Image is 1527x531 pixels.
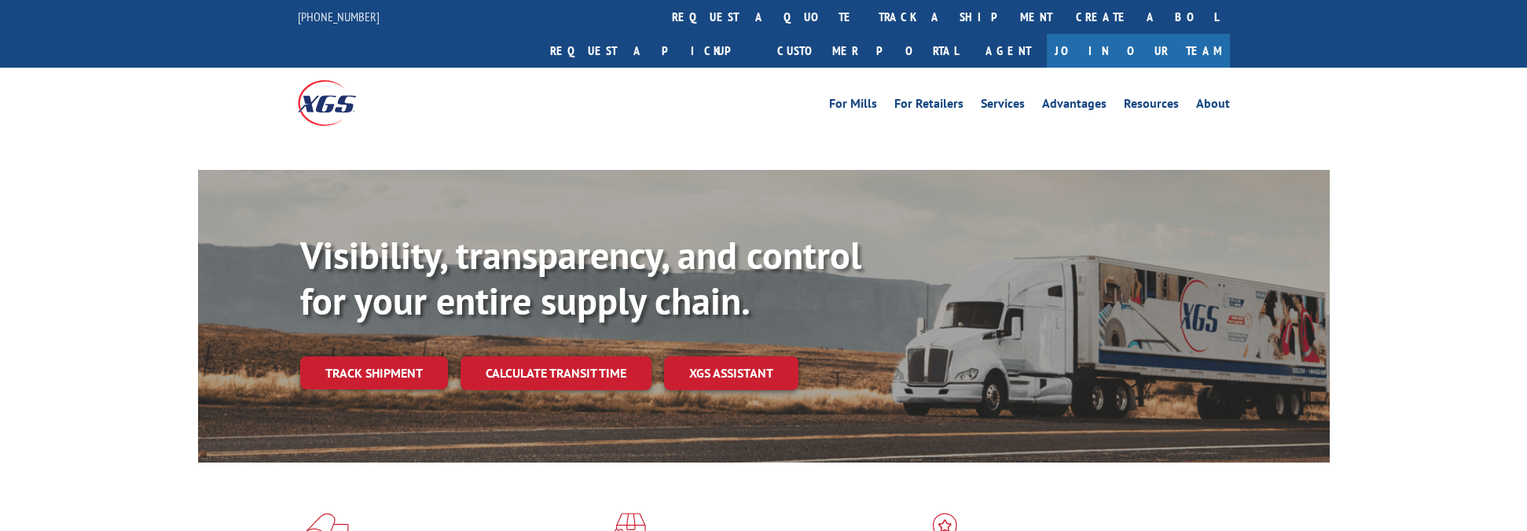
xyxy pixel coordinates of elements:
a: Track shipment [300,356,448,389]
a: Resources [1124,98,1179,115]
a: Join Our Team [1047,34,1230,68]
a: For Mills [829,98,877,115]
a: [PHONE_NUMBER] [298,9,380,24]
a: Customer Portal [765,34,970,68]
a: XGS ASSISTANT [664,356,798,390]
a: Services [981,98,1025,115]
a: About [1196,98,1230,115]
a: Request a pickup [538,34,765,68]
b: Visibility, transparency, and control for your entire supply chain. [300,230,861,325]
a: Calculate transit time [461,356,652,390]
a: Advantages [1042,98,1107,115]
a: For Retailers [894,98,964,115]
a: Agent [970,34,1047,68]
